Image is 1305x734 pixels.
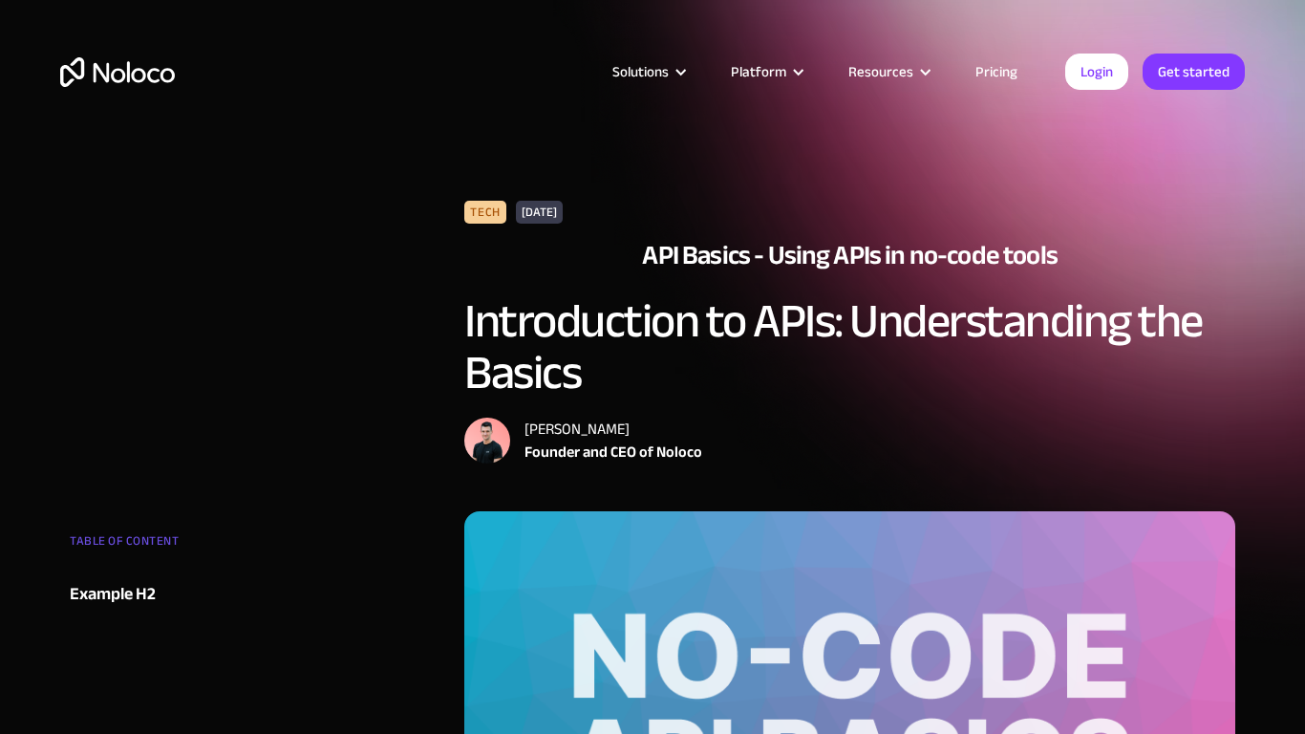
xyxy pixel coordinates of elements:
[464,295,1235,399] h1: Introduction to APIs: Understanding the Basics
[952,59,1041,84] a: Pricing
[588,59,707,84] div: Solutions
[70,580,301,609] a: Example H2
[60,57,175,87] a: home
[731,59,786,84] div: Platform
[524,441,702,464] div: Founder and CEO of Noloco
[824,59,952,84] div: Resources
[642,238,1057,272] h2: API Basics - Using APIs in no-code tools
[642,238,1057,295] a: API Basics - Using APIs in no-code tools
[524,418,702,441] div: [PERSON_NAME]
[464,201,506,224] div: Tech
[516,201,563,224] div: [DATE]
[612,59,669,84] div: Solutions
[70,580,156,609] div: Example H2
[848,59,913,84] div: Resources
[70,527,301,565] div: TABLE OF CONTENT
[1143,54,1245,90] a: Get started
[1065,54,1128,90] a: Login
[707,59,824,84] div: Platform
